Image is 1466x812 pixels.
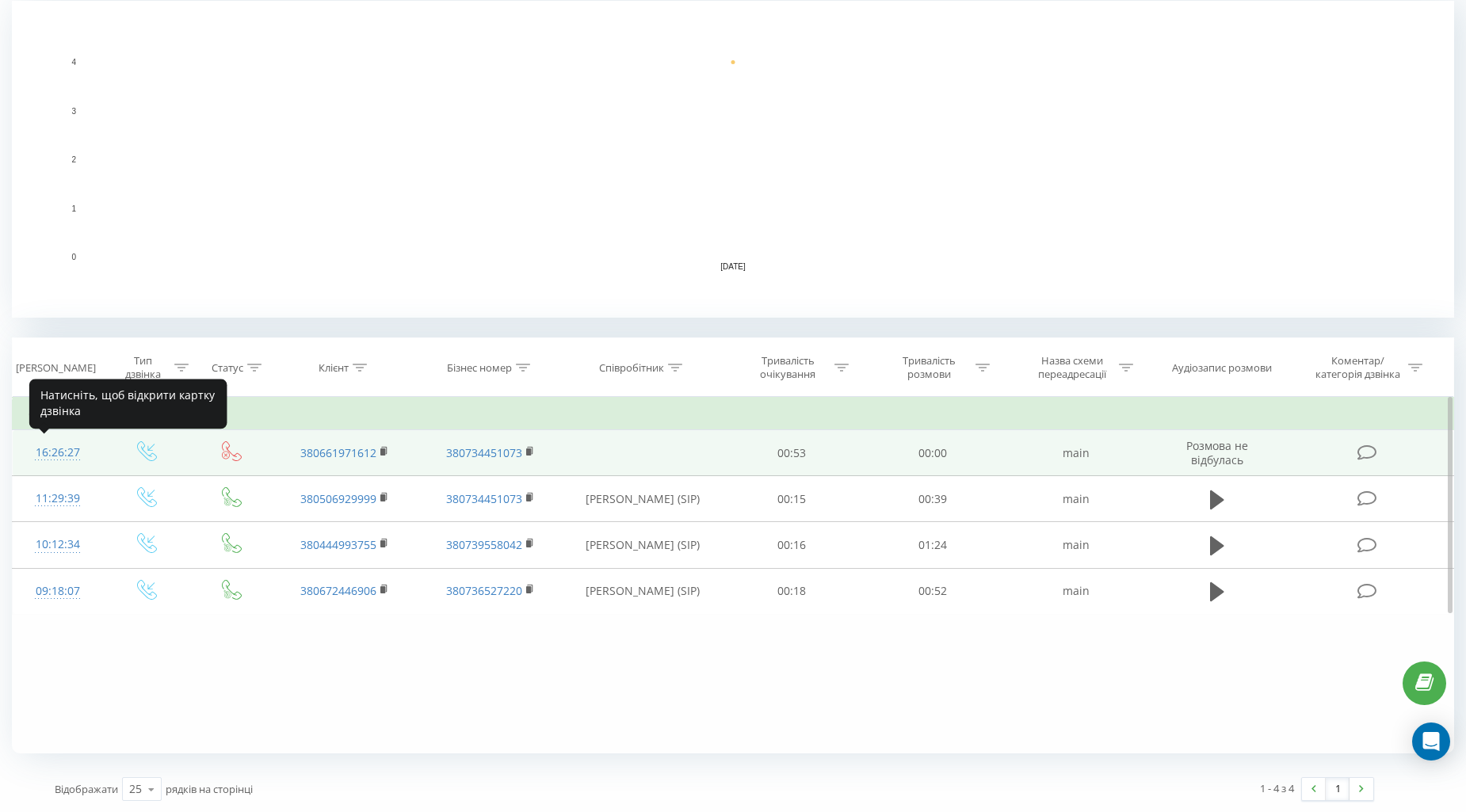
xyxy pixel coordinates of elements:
a: 380734451073 [446,491,522,506]
td: [PERSON_NAME] (SIP) [564,476,722,522]
div: Коментар/категорія дзвінка [1311,354,1404,381]
text: 4 [71,58,76,67]
text: 1 [71,204,76,213]
a: 380734451073 [446,445,522,460]
td: 00:53 [722,430,863,476]
td: 01:24 [862,522,1003,568]
div: Тривалість очікування [746,354,830,381]
svg: A chart. [12,1,1454,318]
div: Бізнес номер [447,361,512,375]
td: main [1003,476,1150,522]
td: main [1003,568,1150,614]
td: Сьогодні [13,398,1454,430]
div: [PERSON_NAME] [16,361,96,375]
span: Розмова не відбулась [1186,438,1248,467]
td: 00:39 [862,476,1003,522]
div: Назва схеми переадресації [1030,354,1115,381]
td: 00:15 [722,476,863,522]
a: 1 [1326,778,1350,800]
div: Клієнт [319,361,349,375]
div: Open Intercom Messenger [1412,722,1450,761]
div: 25 [129,781,142,797]
a: 380736527220 [446,583,522,598]
span: рядків на сторінці [166,782,253,796]
text: 3 [71,107,76,116]
td: 00:00 [862,430,1003,476]
a: 380739558042 [446,537,522,552]
text: 0 [71,253,76,261]
text: [DATE] [720,262,746,271]
div: 16:26:27 [29,437,86,468]
td: 00:52 [862,568,1003,614]
td: [PERSON_NAME] (SIP) [564,522,722,568]
a: 380661971612 [300,445,376,460]
a: 380506929999 [300,491,376,506]
td: main [1003,430,1150,476]
a: 380444993755 [300,537,376,552]
div: Тривалість розмови [887,354,972,381]
div: Натисніть, щоб відкрити картку дзвінка [29,379,227,429]
div: Аудіозапис розмови [1172,361,1272,375]
td: [PERSON_NAME] (SIP) [564,568,722,614]
span: Відображати [55,782,118,796]
td: 00:18 [722,568,863,614]
div: 10:12:34 [29,529,86,560]
text: 2 [71,155,76,164]
td: 00:16 [722,522,863,568]
div: 1 - 4 з 4 [1260,780,1294,796]
div: Співробітник [599,361,664,375]
td: main [1003,522,1150,568]
div: Статус [212,361,243,375]
div: Тип дзвінка [116,354,170,381]
a: 380672446906 [300,583,376,598]
div: 09:18:07 [29,576,86,607]
div: 11:29:39 [29,483,86,514]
